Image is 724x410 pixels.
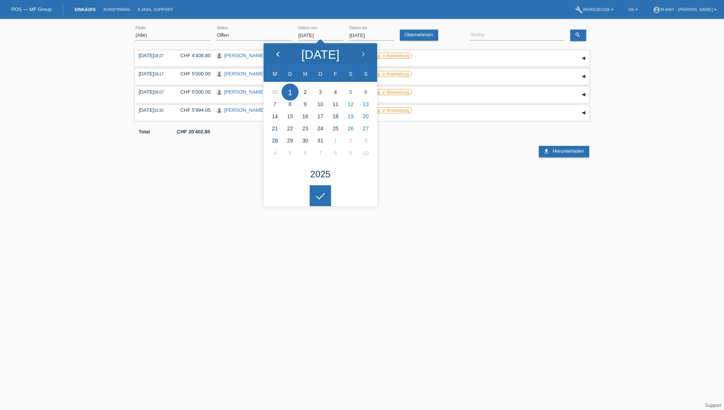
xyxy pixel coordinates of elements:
a: account_circlem-way - [PERSON_NAME] ▾ [649,7,720,12]
a: [PERSON_NAME] [224,107,265,113]
div: [DATE] [139,53,169,58]
div: auf-/zuklappen [578,107,589,119]
div: [DATE] [139,107,169,113]
span: 09:07 [154,90,164,94]
a: Übernehmen [400,30,438,41]
label: Unbestätigt, in Bearbeitung [356,107,412,113]
div: auf-/zuklappen [578,71,589,82]
i: account_circle [653,6,660,14]
a: [PERSON_NAME] [224,53,265,58]
a: DE ▾ [625,7,641,12]
a: search [570,30,586,41]
a: Einkäufe [71,7,100,12]
b: Total [139,129,150,135]
div: auf-/zuklappen [578,89,589,100]
label: Unbestätigt, in Bearbeitung [356,53,412,59]
div: [DATE] [139,89,169,95]
div: auf-/zuklappen [578,53,589,64]
div: [DATE] [139,71,169,77]
b: CHF 20'402.85 [177,129,210,135]
div: 2025 [310,170,330,179]
div: CHF 5'994.05 [175,107,211,113]
i: build [575,6,583,14]
div: CHF 5'000.00 [175,71,211,77]
span: 18:17 [154,72,164,76]
div: [DATE] [301,49,340,61]
label: Unbestätigt, in Bearbeitung [356,89,412,95]
a: buildWerkzeuge ▾ [571,7,617,12]
span: 10:25 [154,108,164,113]
a: Support [705,403,721,408]
a: E-Mail Support [134,7,177,12]
span: Herunterladen [552,148,584,154]
a: Kund*innen [100,7,134,12]
i: search [575,32,581,38]
span: 18:27 [154,54,164,58]
a: [PERSON_NAME] [224,89,265,95]
a: [PERSON_NAME] [224,71,265,77]
a: download Herunterladen [539,146,589,157]
i: download [543,148,549,154]
label: Unbestätigt, in Bearbeitung [356,71,412,77]
div: CHF 5'000.00 [175,89,211,95]
div: CHF 4'408.80 [175,53,211,58]
a: POS — MF Group [11,6,51,12]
